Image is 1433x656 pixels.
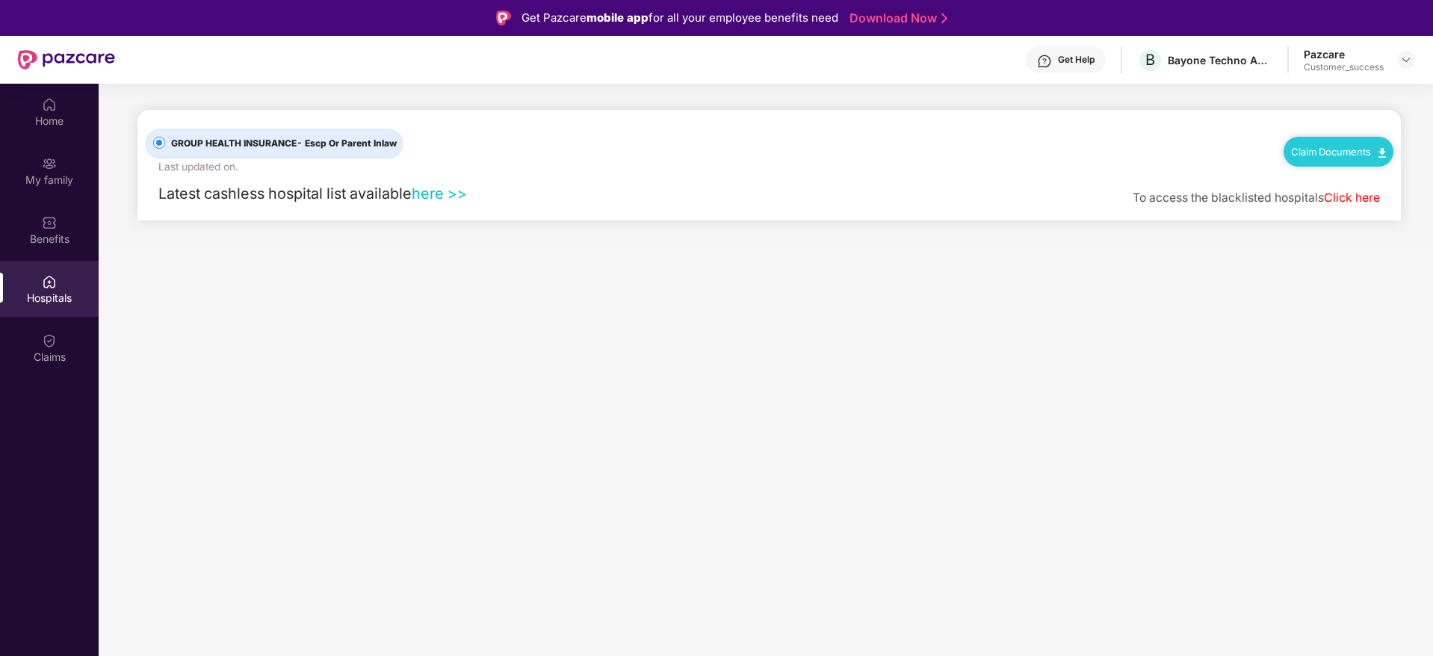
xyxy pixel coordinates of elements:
span: B [1145,51,1155,69]
img: svg+xml;base64,PHN2ZyBpZD0iSG9zcGl0YWxzIiB4bWxucz0iaHR0cDovL3d3dy53My5vcmcvMjAwMC9zdmciIHdpZHRoPS... [42,274,57,289]
div: Pazcare [1304,47,1384,61]
img: Logo [496,10,511,25]
div: Get Help [1058,54,1095,66]
img: Stroke [941,10,947,26]
img: svg+xml;base64,PHN2ZyBpZD0iQmVuZWZpdHMiIHhtbG5zPSJodHRwOi8vd3d3LnczLm9yZy8yMDAwL3N2ZyIgd2lkdGg9Ij... [42,215,57,230]
span: Latest cashless hospital list available [158,185,412,202]
span: - Escp Or Parent Inlaw [297,137,397,149]
div: Last updated on . [158,159,238,176]
a: Click here [1324,191,1380,205]
div: Get Pazcare for all your employee benefits need [521,9,838,27]
a: here >> [412,185,467,202]
div: Bayone Techno Advisors Private Limited [1168,53,1272,67]
span: GROUP HEALTH INSURANCE [165,137,403,151]
img: svg+xml;base64,PHN2ZyBpZD0iSGVscC0zMngzMiIgeG1sbnM9Imh0dHA6Ly93d3cudzMub3JnLzIwMDAvc3ZnIiB3aWR0aD... [1037,54,1052,69]
img: svg+xml;base64,PHN2ZyBpZD0iSG9tZSIgeG1sbnM9Imh0dHA6Ly93d3cudzMub3JnLzIwMDAvc3ZnIiB3aWR0aD0iMjAiIG... [42,97,57,112]
img: svg+xml;base64,PHN2ZyBpZD0iQ2xhaW0iIHhtbG5zPSJodHRwOi8vd3d3LnczLm9yZy8yMDAwL3N2ZyIgd2lkdGg9IjIwIi... [42,333,57,348]
div: Customer_success [1304,61,1384,73]
span: To access the blacklisted hospitals [1133,191,1324,205]
img: svg+xml;base64,PHN2ZyB3aWR0aD0iMjAiIGhlaWdodD0iMjAiIHZpZXdCb3g9IjAgMCAyMCAyMCIgZmlsbD0ibm9uZSIgeG... [42,156,57,171]
a: Claim Documents [1291,146,1386,158]
img: svg+xml;base64,PHN2ZyB4bWxucz0iaHR0cDovL3d3dy53My5vcmcvMjAwMC9zdmciIHdpZHRoPSIxMC40IiBoZWlnaHQ9Ij... [1378,148,1386,158]
img: New Pazcare Logo [18,50,115,69]
a: Download Now [849,10,943,26]
strong: mobile app [586,10,649,25]
img: svg+xml;base64,PHN2ZyBpZD0iRHJvcGRvd24tMzJ4MzIiIHhtbG5zPSJodHRwOi8vd3d3LnczLm9yZy8yMDAwL3N2ZyIgd2... [1400,54,1412,66]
